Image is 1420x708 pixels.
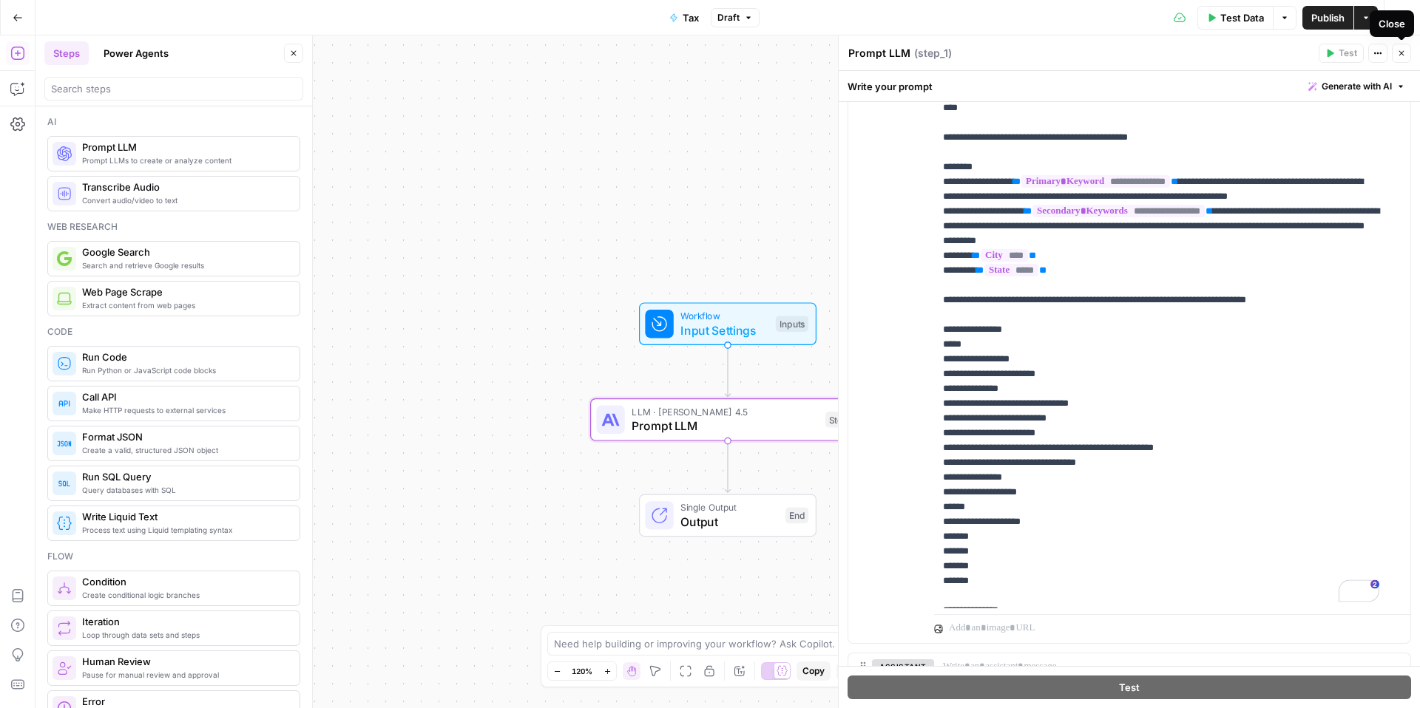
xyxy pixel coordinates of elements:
[82,629,288,641] span: Loop through data sets and steps
[82,404,288,416] span: Make HTTP requests to external services
[711,8,760,27] button: Draft
[95,41,177,65] button: Power Agents
[82,509,288,524] span: Write Liquid Text
[632,404,818,418] span: LLM · [PERSON_NAME] 4.5
[47,325,300,338] div: Code
[1197,6,1273,30] button: Test Data
[82,154,288,166] span: Prompt LLMs to create or analyze content
[680,500,778,514] span: Single Output
[82,444,288,456] span: Create a valid, structured JSON object
[683,10,699,25] span: Tax
[680,321,768,339] span: Input Settings
[1220,10,1264,25] span: Test Data
[82,389,288,404] span: Call API
[1302,6,1353,30] button: Publish
[82,180,288,194] span: Transcribe Audio
[82,350,288,364] span: Run Code
[825,412,857,428] div: Step 1
[776,316,808,332] div: Inputs
[914,46,952,61] span: ( step_1 )
[725,441,730,493] g: Edge from step_1 to end
[839,71,1420,101] div: Write your prompt
[44,41,89,65] button: Steps
[934,6,1399,608] div: To enrich screen reader interactions, please activate Accessibility in Grammarly extension settings
[51,81,297,96] input: Search steps
[680,513,778,531] span: Output
[82,574,288,589] span: Condition
[82,469,288,484] span: Run SQL Query
[590,494,865,537] div: Single OutputOutputEnd
[802,664,825,678] span: Copy
[680,309,768,323] span: Workflow
[848,675,1411,699] button: Test
[82,245,288,259] span: Google Search
[47,220,300,234] div: Web research
[848,46,910,61] textarea: Prompt LLM
[660,6,708,30] button: Tax
[717,11,740,24] span: Draft
[47,550,300,563] div: Flow
[47,115,300,129] div: Ai
[1339,47,1357,60] span: Test
[1379,16,1405,31] div: Close
[82,299,288,311] span: Extract content from web pages
[632,417,818,435] span: Prompt LLM
[82,669,288,681] span: Pause for manual review and approval
[1311,10,1345,25] span: Publish
[82,524,288,536] span: Process text using Liquid templating syntax
[797,661,831,681] button: Copy
[785,508,808,524] div: End
[82,614,288,629] span: Iteration
[82,140,288,154] span: Prompt LLM
[82,259,288,271] span: Search and retrieve Google results
[82,364,288,376] span: Run Python or JavaScript code blocks
[82,589,288,601] span: Create conditional logic branches
[590,398,865,441] div: LLM · [PERSON_NAME] 4.5Prompt LLMStep 1
[82,429,288,444] span: Format JSON
[1319,44,1364,63] button: Test
[1322,80,1392,93] span: Generate with AI
[872,659,934,674] button: assistant
[82,484,288,496] span: Query databases with SQL
[82,654,288,669] span: Human Review
[725,345,730,397] g: Edge from start to step_1
[1119,680,1140,695] span: Test
[1302,77,1411,96] button: Generate with AI
[572,665,592,677] span: 120%
[590,302,865,345] div: WorkflowInput SettingsInputs
[82,285,288,299] span: Web Page Scrape
[82,194,288,206] span: Convert audio/video to text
